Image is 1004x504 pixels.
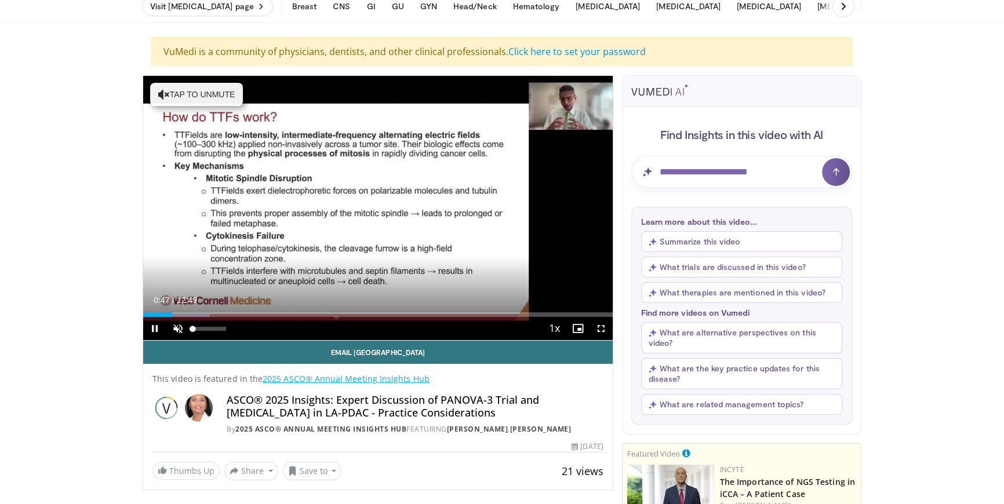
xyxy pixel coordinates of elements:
small: Featured Video [627,448,680,459]
a: Thumbs Up [152,462,220,480]
p: Learn more about this video... [641,217,842,227]
button: What are alternative perspectives on this video? [641,322,842,353]
div: Volume Level [192,327,225,331]
a: The Importance of NGS Testing in iCCA – A Patient Case [720,476,855,499]
button: What are the key practice updates for this disease? [641,358,842,389]
span: / [172,295,174,305]
img: vumedi-ai-logo.svg [631,84,688,96]
a: Email [GEOGRAPHIC_DATA] [143,341,613,364]
div: VuMedi is a community of physicians, dentists, and other clinical professionals. [151,37,853,66]
video-js: Video Player [143,76,613,341]
p: Find more videos on Vumedi [641,308,842,317]
button: Fullscreen [590,317,613,340]
a: Incyte [720,465,744,474]
span: 0:47 [154,295,169,305]
button: What therapies are mentioned in this video? [641,282,842,303]
div: Progress Bar [143,312,613,317]
button: Playback Rate [543,317,566,340]
a: [PERSON_NAME] [447,424,508,434]
img: Avatar [185,394,213,422]
button: What are related management topics? [641,394,842,415]
div: [DATE] [572,441,603,452]
img: 2025 ASCO® Annual Meeting Insights Hub [152,394,180,422]
a: Click here to set your password [508,45,646,58]
button: Save to [283,462,342,480]
button: Pause [143,317,166,340]
h4: Find Insights in this video with AI [631,127,852,142]
a: [PERSON_NAME] [510,424,572,434]
a: 2025 ASCO® Annual Meeting Insights Hub [235,424,406,434]
p: This video is featured in the [152,373,603,385]
button: Tap to unmute [150,83,243,106]
div: By FEATURING , [227,424,603,434]
button: Enable picture-in-picture mode [566,317,590,340]
a: 2025 ASCO® Annual Meeting Insights Hub [263,373,430,384]
span: 21 views [562,464,603,478]
button: Share [224,462,278,480]
button: What trials are discussed in this video? [641,257,842,277]
input: Question for AI [631,156,852,188]
h4: ASCO® 2025 Insights: Expert Discussion of PANOVA-3 Trial and [MEDICAL_DATA] in LA-PDAC - Practice... [227,394,603,419]
button: Summarize this video [641,231,842,252]
span: 12:49 [177,295,197,305]
button: Unmute [166,317,190,340]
